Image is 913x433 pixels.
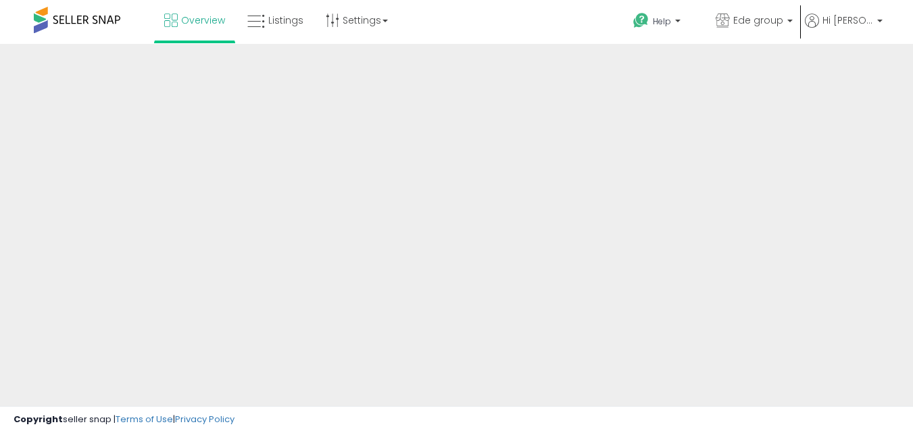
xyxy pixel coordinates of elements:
[175,413,235,426] a: Privacy Policy
[822,14,873,27] span: Hi [PERSON_NAME]
[268,14,303,27] span: Listings
[653,16,671,27] span: Help
[14,413,63,426] strong: Copyright
[805,14,883,44] a: Hi [PERSON_NAME]
[733,14,783,27] span: Ede group
[116,413,173,426] a: Terms of Use
[181,14,225,27] span: Overview
[14,413,235,426] div: seller snap | |
[633,12,649,29] i: Get Help
[622,2,704,44] a: Help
